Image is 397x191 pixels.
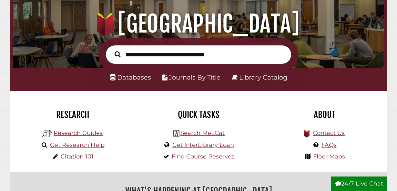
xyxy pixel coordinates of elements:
[169,73,220,81] a: Journals By Title
[180,129,225,137] a: Search MeLCat
[313,153,345,160] a: Floor Maps
[140,109,257,120] h2: Quick Tasks
[54,129,103,137] a: Research Guides
[111,50,124,59] button: Search
[313,129,345,137] a: Contact Us
[172,141,234,148] a: Get InterLibrary Loan
[239,73,287,81] a: Library Catalog
[19,10,378,38] h1: [GEOGRAPHIC_DATA]
[115,51,120,58] i: Search
[42,129,52,138] img: Hekman Library Logo
[173,130,179,137] img: Hekman Library Logo
[172,153,234,160] a: Find Course Reserves
[50,141,105,148] a: Get Research Help
[15,109,131,120] h2: Research
[266,109,382,120] h2: About
[61,153,94,160] a: Citation 101
[110,73,151,81] a: Databases
[321,141,337,148] a: FAQs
